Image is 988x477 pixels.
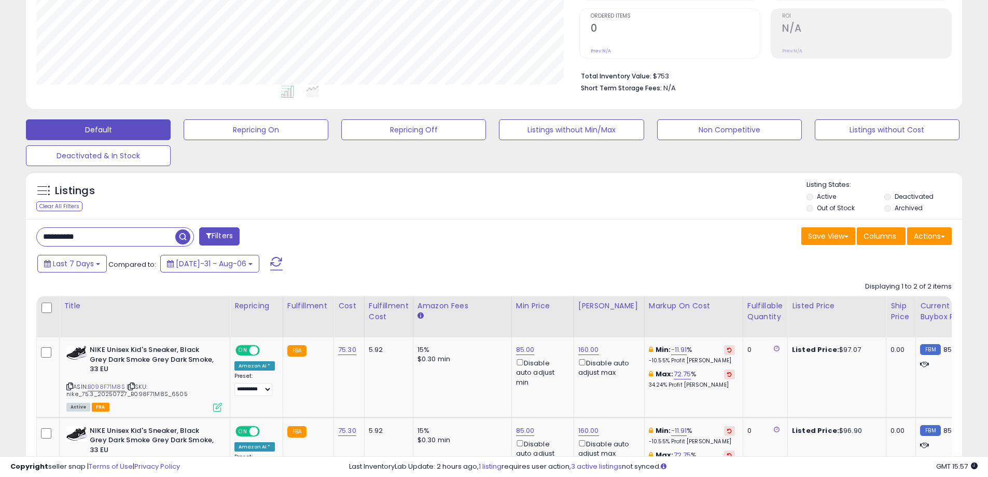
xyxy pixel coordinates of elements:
[649,438,735,445] p: -10.55% Profit [PERSON_NAME]
[287,426,307,438] small: FBA
[943,426,952,435] span: 85
[66,345,87,361] img: 31hRE9kQ4cL._SL40_.jpg
[649,345,735,364] div: %
[287,301,329,311] div: Fulfillment
[890,426,908,435] div: 0.00
[516,357,566,387] div: Disable auto adjust min
[369,426,405,435] div: 5.92
[418,301,507,311] div: Amazon Fees
[89,461,133,471] a: Terms of Use
[806,180,962,190] p: Listing States:
[591,48,611,54] small: Prev: N/A
[92,403,109,412] span: FBA
[234,373,275,396] div: Preset:
[581,72,651,80] b: Total Inventory Value:
[369,345,405,355] div: 5.92
[134,461,180,471] a: Privacy Policy
[338,426,356,436] a: 75.30
[857,227,906,245] button: Columns
[649,301,739,311] div: Markup on Cost
[88,383,125,391] a: B098F71M8S
[663,83,676,93] span: N/A
[64,301,226,311] div: Title
[516,426,535,436] a: 85.00
[864,231,896,241] span: Columns
[37,255,107,272] button: Last 7 Days
[792,345,839,355] b: Listed Price:
[160,255,259,272] button: [DATE]-31 - Aug-06
[581,69,944,81] li: $753
[649,357,735,364] p: -10.55% Profit [PERSON_NAME]
[578,438,636,458] div: Disable auto adjust max
[26,119,171,140] button: Default
[782,22,951,36] h2: N/A
[895,192,934,201] label: Deactivated
[865,282,952,292] div: Displaying 1 to 2 of 2 items
[338,345,356,355] a: 75.30
[656,426,671,435] b: Min:
[591,22,760,36] h2: 0
[747,345,780,355] div: 0
[479,461,502,471] a: 1 listing
[236,346,249,355] span: ON
[792,301,882,311] div: Listed Price
[341,119,486,140] button: Repricing Off
[747,426,780,435] div: 0
[418,311,424,321] small: Amazon Fees.
[418,355,504,364] div: $0.30 min
[418,435,504,445] div: $0.30 min
[66,426,87,442] img: 31hRE9kQ4cL._SL40_.jpg
[792,426,878,435] div: $96.90
[656,345,671,355] b: Min:
[649,370,735,389] div: %
[792,426,839,435] b: Listed Price:
[338,301,360,311] div: Cost
[236,427,249,435] span: ON
[644,296,743,337] th: The percentage added to the cost of goods (COGS) that forms the calculator for Min & Max prices.
[55,184,95,198] h5: Listings
[671,345,687,355] a: -11.91
[920,344,940,355] small: FBM
[591,13,760,19] span: Ordered Items
[418,426,504,435] div: 15%
[801,227,855,245] button: Save View
[258,427,275,435] span: OFF
[943,345,952,355] span: 85
[10,462,180,472] div: seller snap | |
[890,301,911,322] div: Ship Price
[895,203,923,212] label: Archived
[258,346,275,355] span: OFF
[66,383,188,398] span: | SKU: nike_75.3_20250727_B098F71M8S_6505
[176,258,246,269] span: [DATE]-31 - Aug-06
[516,438,566,468] div: Disable auto adjust min
[578,301,640,311] div: [PERSON_NAME]
[792,345,878,355] div: $97.07
[782,48,802,54] small: Prev: N/A
[234,301,279,311] div: Repricing
[920,301,973,322] div: Current Buybox Price
[815,119,959,140] button: Listings without Cost
[199,227,240,246] button: Filters
[369,301,409,322] div: Fulfillment Cost
[53,258,94,269] span: Last 7 Days
[66,403,90,412] span: All listings currently available for purchase on Amazon
[817,203,855,212] label: Out of Stock
[90,426,216,458] b: NIKE Unisex Kid's Sneaker, Black Grey Dark Smoke Grey Dark Smoke, 33 EU
[782,13,951,19] span: ROI
[516,345,535,355] a: 85.00
[747,301,783,322] div: Fulfillable Quantity
[578,426,599,436] a: 160.00
[234,442,275,452] div: Amazon AI *
[66,345,222,411] div: ASIN:
[349,462,978,472] div: Last InventoryLab Update: 2 hours ago, requires user action, not synced.
[90,345,216,377] b: NIKE Unisex Kid's Sneaker, Black Grey Dark Smoke Grey Dark Smoke, 33 EU
[108,260,156,269] span: Compared to:
[649,426,735,445] div: %
[907,227,952,245] button: Actions
[817,192,836,201] label: Active
[26,145,171,166] button: Deactivated & In Stock
[516,301,569,311] div: Min Price
[656,369,674,379] b: Max:
[674,369,691,379] a: 72.75
[499,119,644,140] button: Listings without Min/Max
